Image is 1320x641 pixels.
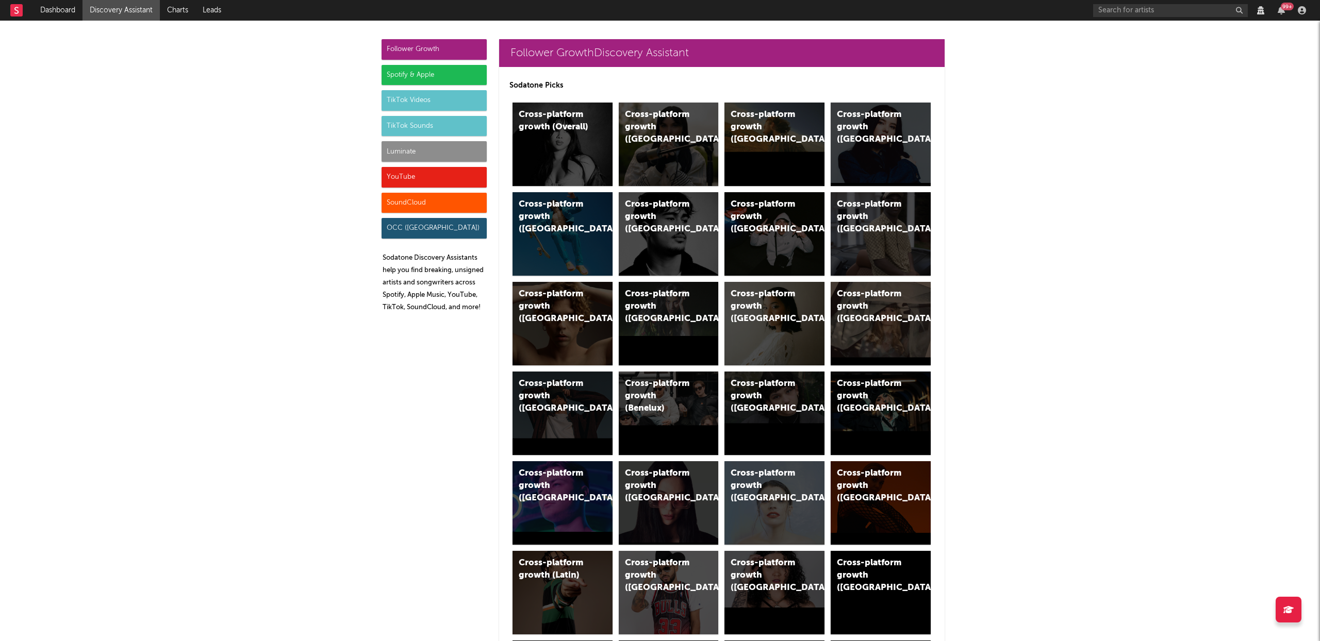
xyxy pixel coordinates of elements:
[724,192,824,276] a: Cross-platform growth ([GEOGRAPHIC_DATA]/GSA)
[619,372,719,455] a: Cross-platform growth (Benelux)
[831,551,931,634] a: Cross-platform growth ([GEOGRAPHIC_DATA])
[382,39,487,60] div: Follower Growth
[382,141,487,162] div: Luminate
[513,192,613,276] a: Cross-platform growth ([GEOGRAPHIC_DATA])
[383,252,487,314] p: Sodatone Discovery Assistants help you find breaking, unsigned artists and songwriters across Spo...
[724,282,824,365] a: Cross-platform growth ([GEOGRAPHIC_DATA])
[382,65,487,86] div: Spotify & Apple
[837,378,907,415] div: Cross-platform growth ([GEOGRAPHIC_DATA])
[619,282,719,365] a: Cross-platform growth ([GEOGRAPHIC_DATA])
[731,198,801,235] div: Cross-platform growth ([GEOGRAPHIC_DATA]/GSA)
[831,192,931,276] a: Cross-platform growth ([GEOGRAPHIC_DATA])
[831,461,931,545] a: Cross-platform growth ([GEOGRAPHIC_DATA])
[837,109,907,146] div: Cross-platform growth ([GEOGRAPHIC_DATA])
[724,461,824,545] a: Cross-platform growth ([GEOGRAPHIC_DATA])
[519,288,589,325] div: Cross-platform growth ([GEOGRAPHIC_DATA])
[619,192,719,276] a: Cross-platform growth ([GEOGRAPHIC_DATA])
[731,557,801,594] div: Cross-platform growth ([GEOGRAPHIC_DATA])
[724,551,824,634] a: Cross-platform growth ([GEOGRAPHIC_DATA])
[837,557,907,594] div: Cross-platform growth ([GEOGRAPHIC_DATA])
[513,282,613,365] a: Cross-platform growth ([GEOGRAPHIC_DATA])
[382,116,487,137] div: TikTok Sounds
[1093,4,1248,17] input: Search for artists
[724,103,824,186] a: Cross-platform growth ([GEOGRAPHIC_DATA])
[382,193,487,213] div: SoundCloud
[519,467,589,504] div: Cross-platform growth ([GEOGRAPHIC_DATA])
[731,378,801,415] div: Cross-platform growth ([GEOGRAPHIC_DATA])
[837,198,907,235] div: Cross-platform growth ([GEOGRAPHIC_DATA])
[382,90,487,111] div: TikTok Videos
[625,557,695,594] div: Cross-platform growth ([GEOGRAPHIC_DATA])
[831,103,931,186] a: Cross-platform growth ([GEOGRAPHIC_DATA])
[625,198,695,235] div: Cross-platform growth ([GEOGRAPHIC_DATA])
[382,167,487,188] div: YouTube
[519,198,589,235] div: Cross-platform growth ([GEOGRAPHIC_DATA])
[625,378,695,415] div: Cross-platform growth (Benelux)
[831,372,931,455] a: Cross-platform growth ([GEOGRAPHIC_DATA])
[619,103,719,186] a: Cross-platform growth ([GEOGRAPHIC_DATA])
[724,372,824,455] a: Cross-platform growth ([GEOGRAPHIC_DATA])
[519,557,589,582] div: Cross-platform growth (Latin)
[382,218,487,239] div: OCC ([GEOGRAPHIC_DATA])
[731,288,801,325] div: Cross-platform growth ([GEOGRAPHIC_DATA])
[509,79,934,92] p: Sodatone Picks
[625,467,695,504] div: Cross-platform growth ([GEOGRAPHIC_DATA])
[837,467,907,504] div: Cross-platform growth ([GEOGRAPHIC_DATA])
[837,288,907,325] div: Cross-platform growth ([GEOGRAPHIC_DATA])
[731,467,801,504] div: Cross-platform growth ([GEOGRAPHIC_DATA])
[619,461,719,545] a: Cross-platform growth ([GEOGRAPHIC_DATA])
[1281,3,1294,10] div: 99 +
[513,461,613,545] a: Cross-platform growth ([GEOGRAPHIC_DATA])
[519,378,589,415] div: Cross-platform growth ([GEOGRAPHIC_DATA])
[1278,6,1285,14] button: 99+
[513,103,613,186] a: Cross-platform growth (Overall)
[625,109,695,146] div: Cross-platform growth ([GEOGRAPHIC_DATA])
[625,288,695,325] div: Cross-platform growth ([GEOGRAPHIC_DATA])
[519,109,589,133] div: Cross-platform growth (Overall)
[499,39,945,67] a: Follower GrowthDiscovery Assistant
[619,551,719,634] a: Cross-platform growth ([GEOGRAPHIC_DATA])
[513,551,613,634] a: Cross-platform growth (Latin)
[513,372,613,455] a: Cross-platform growth ([GEOGRAPHIC_DATA])
[831,282,931,365] a: Cross-platform growth ([GEOGRAPHIC_DATA])
[731,109,801,146] div: Cross-platform growth ([GEOGRAPHIC_DATA])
